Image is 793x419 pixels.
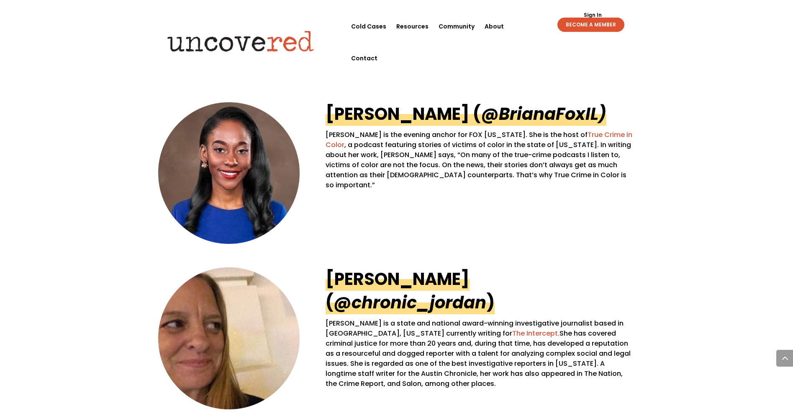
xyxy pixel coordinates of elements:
a: Sign In [579,13,606,18]
a: Community [439,10,475,42]
a: Contact [351,42,377,74]
a: Cold Cases [351,10,386,42]
p: [PERSON_NAME] is the evening anchor for FOX [US_STATE]. She is the host of , a podcast featuring ... [326,130,635,190]
a: BECOME A MEMBER [557,18,624,32]
a: Resources [396,10,429,42]
a: The Intercept. [512,328,559,338]
a: True Crime in Color [326,130,632,150]
img: Uncovered logo [160,25,321,57]
img: JordanSmith [158,267,300,409]
i: BrianaFoxIL) [499,102,606,126]
p: [PERSON_NAME] is a state and national award-winning investigative journalist based in [GEOGRAPHIC... [326,318,635,389]
a: About [485,10,504,42]
img: BrianaCollins [158,102,300,244]
a: [PERSON_NAME] (@BrianaFoxIL) [326,102,606,126]
em: @chronic_jordan [334,291,486,314]
a: [PERSON_NAME] (@chronic_jordan) [326,267,495,314]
